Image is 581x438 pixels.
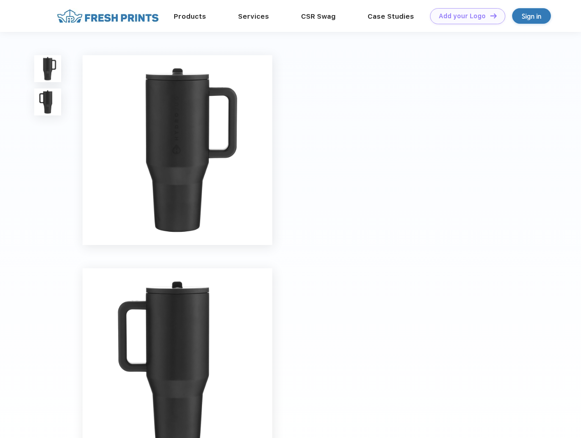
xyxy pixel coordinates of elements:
a: Products [174,12,206,21]
img: func=resize&h=100 [34,89,61,115]
img: func=resize&h=100 [34,55,61,82]
img: func=resize&h=640 [83,55,272,245]
div: Sign in [522,11,541,21]
div: Add your Logo [439,12,486,20]
img: DT [490,13,497,18]
img: fo%20logo%202.webp [54,8,161,24]
a: Sign in [512,8,551,24]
